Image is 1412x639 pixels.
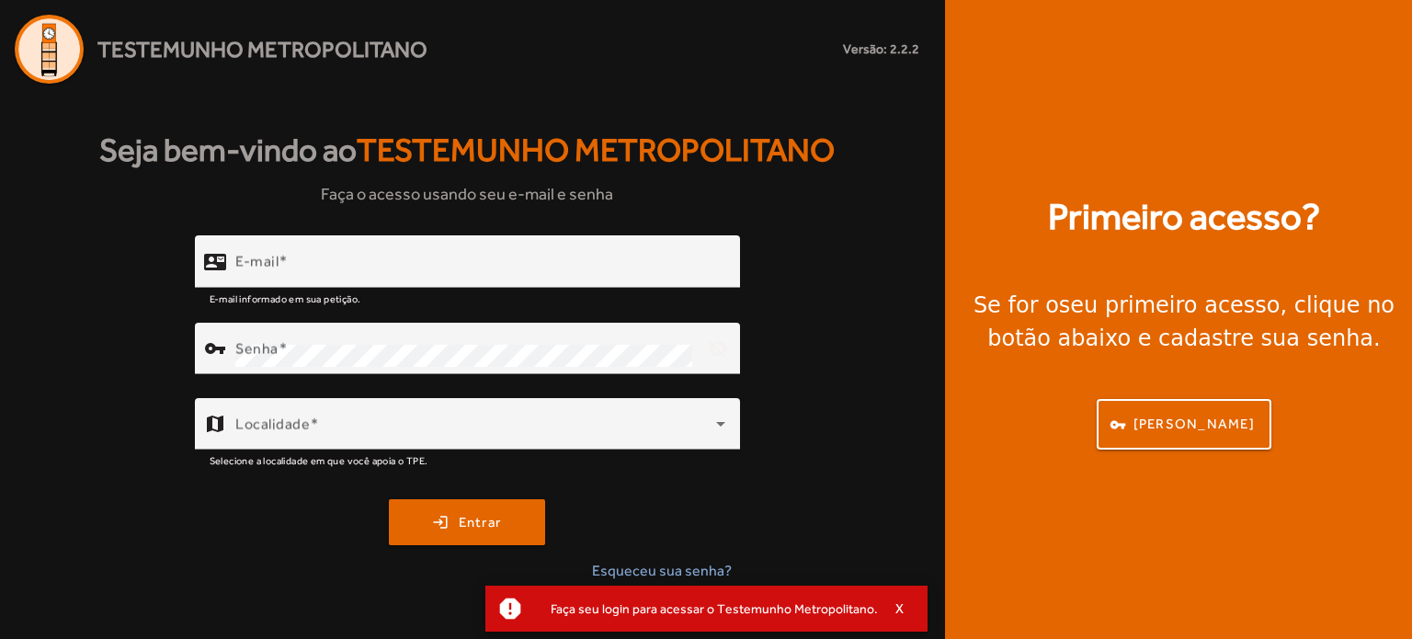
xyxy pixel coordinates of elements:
strong: Primeiro acesso? [1048,189,1320,245]
mat-icon: map [204,413,226,435]
strong: seu primeiro acesso [1059,292,1281,318]
span: Entrar [459,512,502,533]
mat-icon: visibility_off [695,326,739,371]
mat-label: Localidade [235,416,310,433]
div: Faça seu login para acessar o Testemunho Metropolitano. [536,596,878,622]
mat-icon: vpn_key [204,337,226,359]
span: Faça o acesso usando seu e-mail e senha [321,181,613,206]
span: Esqueceu sua senha? [592,560,732,582]
button: [PERSON_NAME] [1097,399,1271,450]
mat-label: Senha [235,340,279,358]
span: X [895,600,905,617]
mat-icon: report [496,595,524,622]
mat-hint: Selecione a localidade em que você apoia o TPE. [210,450,428,470]
mat-icon: contact_mail [204,251,226,273]
button: X [878,600,924,617]
span: Testemunho Metropolitano [357,131,835,168]
mat-hint: E-mail informado em sua petição. [210,288,361,308]
img: Logo Agenda [15,15,84,84]
mat-label: E-mail [235,253,279,270]
span: [PERSON_NAME] [1133,414,1255,435]
small: Versão: 2.2.2 [843,40,919,59]
button: Entrar [389,499,545,545]
span: Testemunho Metropolitano [97,33,427,66]
div: Se for o , clique no botão abaixo e cadastre sua senha. [967,289,1401,355]
strong: Seja bem-vindo ao [99,126,835,175]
